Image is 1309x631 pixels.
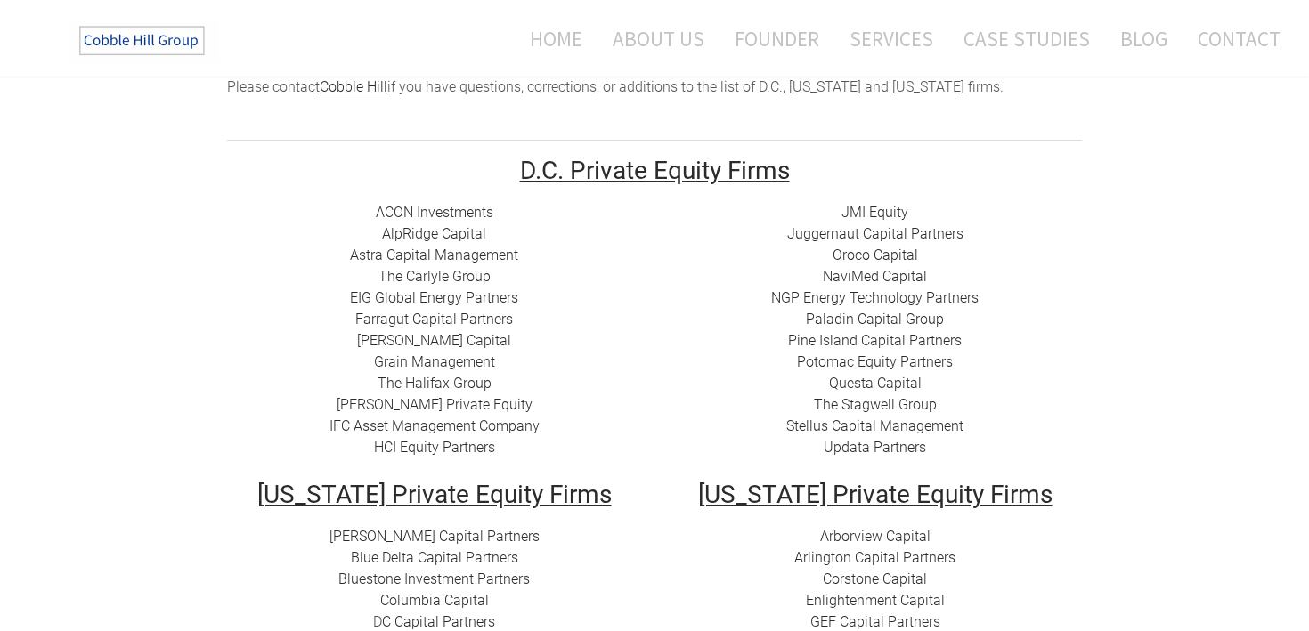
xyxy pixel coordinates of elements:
[376,204,493,221] a: ACON Investments
[1184,15,1281,62] a: Contact
[329,417,540,434] a: IFC Asset Management Company
[350,247,518,263] a: ​Astra Capital Management
[378,375,492,392] a: The Halifax Group
[824,439,926,456] a: Updata Partners
[1107,15,1181,62] a: Blog
[257,480,612,509] u: [US_STATE] Private Equity Firms
[68,19,219,63] img: The Cobble Hill Group LLC
[520,156,790,185] u: D.C. Private Equity Firms
[806,311,944,328] a: Paladin Capital Group
[829,375,922,392] a: Questa Capital
[503,15,596,62] a: Home
[227,202,641,458] div: ​​ ​​​
[698,480,1053,509] u: [US_STATE] Private Equity Firms
[836,15,947,62] a: Services
[374,353,495,370] a: Grain Management
[338,570,530,587] a: ​Bluestone Investment Partners
[841,204,908,221] a: JMI Equity
[833,247,918,263] a: Oroco Capital
[794,549,955,566] a: Arlington Capital Partners​
[382,225,486,242] a: ​AlpRidge Capital
[797,353,953,370] a: ​Potomac Equity Partners
[810,613,940,630] a: GEF Capital Partners
[788,332,962,349] a: Pine Island Capital Partners
[350,289,518,306] a: EIG Global Energy Partners
[950,15,1103,62] a: Case Studies
[351,549,518,566] a: Blue Delta Capital Partners
[329,528,540,545] a: [PERSON_NAME] Capital Partners
[806,592,945,609] a: ​Enlightenment Capital
[378,268,491,285] a: The Carlyle Group
[820,528,931,545] a: Arborview Capital
[787,225,963,242] a: Juggernaut Capital Partners
[382,613,495,630] a: C Capital Partners
[823,268,927,285] a: NaviMed Capital
[599,15,718,62] a: About Us
[380,592,489,609] a: Columbia Capital
[721,15,833,62] a: Founder
[320,78,387,95] a: Cobble Hill
[786,417,963,434] a: Stellus Capital Management
[355,311,513,328] a: Farragut Capital Partners
[374,439,495,456] a: HCI Equity Partners
[337,396,533,413] a: [PERSON_NAME] Private Equity​
[357,332,511,349] a: ​[PERSON_NAME] Capital
[814,396,937,413] a: The Stagwell Group
[227,78,1004,95] span: Please contact if you have questions, corrections, or additions to the list of D.C., [US_STATE] a...
[771,289,979,306] a: NGP Energy Technology Partners
[823,570,927,587] a: Corstone Capital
